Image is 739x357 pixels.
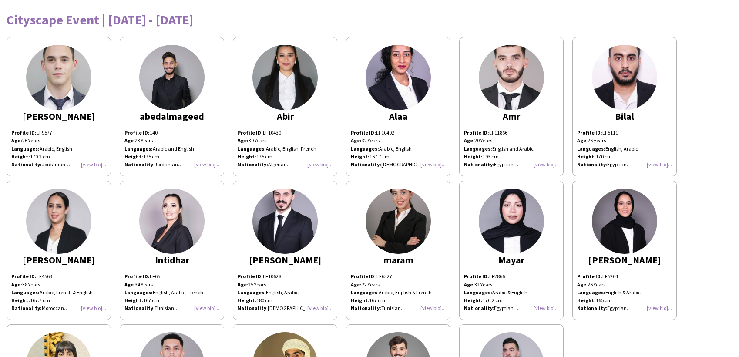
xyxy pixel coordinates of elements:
b: Age [577,281,586,288]
strong: Languages: [124,145,153,152]
p: Arabic and English 175 cm [124,145,219,169]
strong: Height: [238,153,256,160]
b: Nationality [577,161,606,168]
p: LF10402 [351,129,446,137]
span: 34 Years [135,281,153,288]
img: thumb-16865658086486f3b05098e.jpg [366,189,431,254]
span: Egyptian [607,161,632,168]
span: English, Arabic, French [153,289,203,296]
b: Profile ID [351,273,374,280]
p: LF5111 [577,129,672,137]
span: Arabic, English & French [379,289,432,296]
strong: Profile ID: [238,273,263,280]
strong: Height: [577,153,596,160]
span: : [238,305,268,311]
strong: Height: [577,297,596,303]
p: LF2866 [464,273,559,280]
b: Nationality [124,161,153,168]
span: [DEMOGRAPHIC_DATA] [268,305,324,311]
span: : [577,305,607,311]
span: Egyptian [494,305,518,311]
span: : [464,161,494,168]
b: Height [351,297,368,303]
strong: Profile ID: [11,273,37,280]
img: thumb-659d4d42d26dd.jpeg [252,189,318,254]
span: : [577,281,588,288]
img: thumb-e8597d1b-f23f-4a8f-ab1f-bf3175c4f7a7.jpg [366,45,431,110]
span: : [351,289,379,296]
strong: Profile ID: [577,273,602,280]
span: 32 Years [474,281,492,288]
strong: Height: [238,297,256,303]
strong: Height: [464,297,483,303]
strong: Languages: [577,145,605,152]
strong: Profile ID: [577,129,602,136]
span: 26 Years [588,281,605,288]
p: LF4563 [11,273,106,280]
strong: Age: [351,137,362,144]
div: Intidhar [124,256,219,264]
span: : [124,137,135,144]
p: Arabic & English 170.2 cm [464,289,559,304]
b: Nationality [464,161,493,168]
strong: Profile ID: [124,129,150,136]
div: Mayar [464,256,559,264]
b: Nationality [464,305,493,311]
strong: Languages: [238,289,266,296]
p: LF5264 [577,273,672,280]
strong: Languages: [464,289,492,296]
strong: Nationality: [351,161,381,168]
strong: Profile ID: [124,273,150,280]
img: thumb-167878260864103090c265a.jpg [26,45,91,110]
strong: Height: [124,297,143,303]
span: 167 cm [369,297,385,303]
span: : [464,137,474,144]
strong: Height: [124,153,143,160]
strong: Profile ID: [464,273,489,280]
strong: Profile ID: [11,129,37,136]
strong: Profile ID: [351,129,376,136]
strong: Profile ID: [464,129,489,136]
img: thumb-6478bdb6709c6.jpg [139,189,205,254]
strong: Nationality: [351,305,381,311]
strong: Height: [464,153,483,160]
div: Cityscape Event | [DATE] - [DATE] [7,13,732,26]
img: thumb-33faf9b0-b7e5-4a64-b199-3db2782ea2c5.png [139,45,205,110]
img: thumb-166344793663263380b7e36.jpg [592,45,657,110]
strong: Languages: [464,145,492,152]
b: Nationality [577,305,606,311]
p: : LF6327 [351,273,446,280]
div: Bilal [577,112,672,120]
p: 38 Years Arabic, French & English 167.7 cm Moroccan [11,281,106,313]
p: 140 [124,129,219,137]
span: : [464,305,494,311]
p: LF11866 [464,129,559,137]
p: 22 Years [351,281,446,289]
span: 20 Years [474,137,492,144]
p: English and Arabic 193 cm [464,145,559,161]
span: : [124,161,155,168]
b: Age [124,281,134,288]
strong: Languages: [351,145,379,152]
div: Amr [464,112,559,120]
strong: Age: [11,137,22,144]
b: Age [124,137,134,144]
b: Age [464,137,473,144]
p: English & Arabic 165 cm [577,289,672,304]
strong: Languages: [124,289,153,296]
div: [PERSON_NAME] [11,256,106,264]
img: thumb-fc3e0976-9115-4af5-98af-bfaaaaa2f1cd.jpg [252,45,318,110]
div: Alaa [351,112,446,120]
p: 30 Years Arabic, English, French 175 cm Algerian [238,137,333,168]
span: 23 Years [135,137,153,144]
div: abedalmageed [124,112,219,120]
span: : [464,281,474,288]
p: LF65 [124,273,219,280]
span: Egyptian [607,305,632,311]
span: : [124,281,135,288]
strong: Height: [351,153,369,160]
strong: Profile ID: [238,129,263,136]
span: Tunisian [155,305,179,311]
strong: Nationality: [11,305,42,311]
div: maram [351,256,446,264]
